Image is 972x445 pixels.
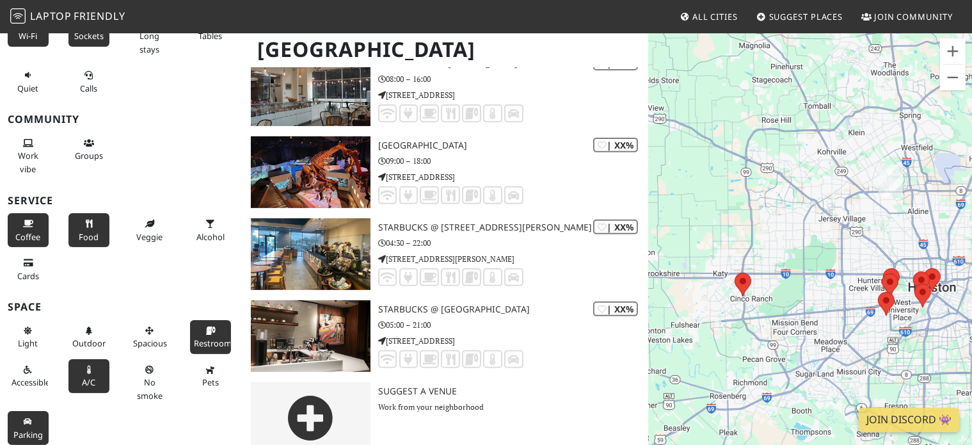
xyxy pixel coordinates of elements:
[8,213,49,247] button: Coffee
[15,231,40,243] span: Coffee
[378,304,648,315] h3: Starbucks @ [GEOGRAPHIC_DATA]
[19,30,37,42] span: Stable Wi-Fi
[80,83,97,94] span: Video/audio calls
[8,320,49,354] button: Light
[10,6,125,28] a: LaptopFriendly LaptopFriendly
[674,5,743,28] a: All Cities
[378,155,648,167] p: 09:00 – 18:00
[68,65,109,99] button: Calls
[8,301,235,313] h3: Space
[751,5,849,28] a: Suggest Places
[190,320,231,354] button: Restroom
[30,9,72,23] span: Laptop
[378,319,648,331] p: 05:00 – 21:00
[194,337,232,349] span: Restroom
[243,218,648,290] a: Starbucks @ 4830 Wilson Rd | XX% Starbucks @ [STREET_ADDRESS][PERSON_NAME] 04:30 – 22:00 [STREET_...
[129,13,170,60] button: Long stays
[202,376,219,388] span: Pet friendly
[137,376,163,401] span: Smoke free
[593,138,638,152] div: | XX%
[198,30,222,42] span: Work-friendly tables
[190,359,231,393] button: Pets
[196,231,225,243] span: Alcohol
[593,220,638,234] div: | XX%
[378,253,648,265] p: [STREET_ADDRESS][PERSON_NAME]
[72,337,106,349] span: Outdoor area
[68,133,109,166] button: Groups
[17,83,38,94] span: Quiet
[133,337,167,349] span: Spacious
[378,140,648,151] h3: [GEOGRAPHIC_DATA]
[129,320,170,354] button: Spacious
[68,213,109,247] button: Food
[247,32,646,67] h1: [GEOGRAPHIC_DATA]
[378,171,648,183] p: [STREET_ADDRESS]
[68,320,109,354] button: Outdoor
[378,401,648,413] p: Work from your neighborhood
[18,337,38,349] span: Natural light
[378,222,648,233] h3: Starbucks @ [STREET_ADDRESS][PERSON_NAME]
[82,376,95,388] span: Air conditioned
[10,8,26,24] img: LaptopFriendly
[243,136,648,208] a: Houston Museum of Natural Science | XX% [GEOGRAPHIC_DATA] 09:00 – 18:00 [STREET_ADDRESS]
[8,359,49,393] button: Accessible
[243,54,648,126] a: Mademoiselle Louise | XX% Mademoiselle [PERSON_NAME] 08:00 – 16:00 [STREET_ADDRESS]
[190,213,231,247] button: Alcohol
[139,30,159,54] span: Long stays
[378,335,648,347] p: [STREET_ADDRESS]
[8,113,235,125] h3: Community
[129,359,170,406] button: No smoke
[692,11,738,22] span: All Cities
[79,231,99,243] span: Food
[243,300,648,372] a: Starbucks @ Cinco Ranch | XX% Starbucks @ [GEOGRAPHIC_DATA] 05:00 – 21:00 [STREET_ADDRESS]
[74,9,125,23] span: Friendly
[251,54,370,126] img: Mademoiselle Louise
[68,359,109,393] button: A/C
[378,386,648,397] h3: Suggest a Venue
[593,302,638,316] div: | XX%
[13,429,43,441] span: Parking
[856,5,958,28] a: Join Community
[769,11,843,22] span: Suggest Places
[251,136,370,208] img: Houston Museum of Natural Science
[8,195,235,207] h3: Service
[859,408,959,432] a: Join Discord 👾
[136,231,163,243] span: Veggie
[8,65,49,99] button: Quiet
[874,11,953,22] span: Join Community
[18,150,38,174] span: People working
[940,65,966,90] button: Zoom out
[8,411,49,445] button: Parking
[12,376,50,388] span: Accessible
[378,237,648,249] p: 04:30 – 22:00
[17,270,39,282] span: Credit cards
[940,38,966,64] button: Zoom in
[378,89,648,101] p: [STREET_ADDRESS]
[75,150,103,161] span: Group tables
[8,252,49,286] button: Cards
[251,300,370,372] img: Starbucks @ Cinco Ranch
[8,133,49,179] button: Work vibe
[129,213,170,247] button: Veggie
[74,30,104,42] span: Power sockets
[251,218,370,290] img: Starbucks @ 4830 Wilson Rd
